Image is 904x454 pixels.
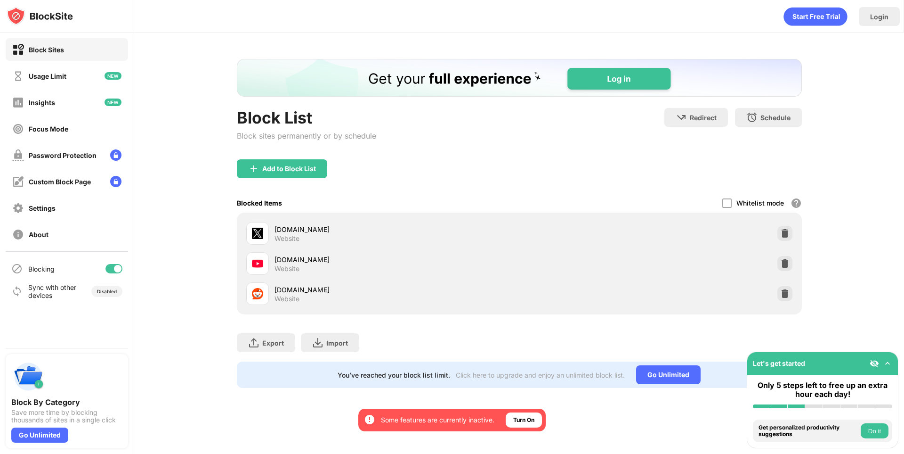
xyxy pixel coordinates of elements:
img: new-icon.svg [105,99,121,106]
img: push-categories.svg [11,360,45,394]
img: about-off.svg [12,229,24,240]
div: Add to Block List [262,165,316,173]
div: Redirect [690,114,717,122]
img: time-usage-off.svg [12,70,24,82]
div: Some features are currently inactive. [381,415,494,425]
div: Let's get started [753,359,805,367]
img: blocking-icon.svg [11,263,23,274]
div: Import [326,339,348,347]
div: You’ve reached your block list limit. [338,371,450,379]
div: animation [783,7,847,26]
div: Disabled [97,289,117,294]
img: focus-off.svg [12,123,24,135]
img: insights-off.svg [12,97,24,108]
img: logo-blocksite.svg [7,7,73,25]
div: Focus Mode [29,125,68,133]
img: settings-off.svg [12,202,24,214]
img: favicons [252,288,263,299]
div: Only 5 steps left to free up an extra hour each day! [753,381,892,399]
div: Settings [29,204,56,212]
div: Export [262,339,284,347]
div: Whitelist mode [736,199,784,207]
div: Blocking [28,265,55,273]
img: error-circle-white.svg [364,414,375,425]
div: Turn On [513,415,534,425]
img: lock-menu.svg [110,176,121,187]
div: [DOMAIN_NAME] [274,255,519,264]
div: About [29,231,48,239]
div: Block sites permanently or by schedule [237,131,376,140]
img: lock-menu.svg [110,149,121,161]
div: Insights [29,99,55,107]
div: Website [274,264,299,273]
div: Save more time by blocking thousands of sites in a single click [11,409,122,424]
div: Block Sites [29,46,64,54]
div: Get personalized productivity suggestions [759,424,858,438]
div: Block List [237,108,376,127]
img: omni-setup-toggle.svg [883,359,892,368]
div: Login [870,13,888,21]
img: favicons [252,228,263,239]
div: Blocked Items [237,199,282,207]
img: eye-not-visible.svg [870,359,879,368]
div: Password Protection [29,151,97,159]
div: Go Unlimited [11,428,68,443]
div: Sync with other devices [28,283,77,299]
div: Website [274,295,299,303]
img: new-icon.svg [105,72,121,80]
div: Usage Limit [29,72,66,80]
div: Block By Category [11,397,122,407]
img: block-on.svg [12,44,24,56]
iframe: Banner [237,59,802,97]
div: [DOMAIN_NAME] [274,224,519,234]
div: Click here to upgrade and enjoy an unlimited block list. [456,371,625,379]
img: password-protection-off.svg [12,149,24,161]
div: Custom Block Page [29,178,91,186]
img: customize-block-page-off.svg [12,176,24,188]
div: Go Unlimited [636,365,701,384]
div: Schedule [760,114,791,122]
img: favicons [252,258,263,269]
img: sync-icon.svg [11,286,23,297]
button: Do it [861,423,888,438]
div: [DOMAIN_NAME] [274,285,519,295]
div: Website [274,234,299,243]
